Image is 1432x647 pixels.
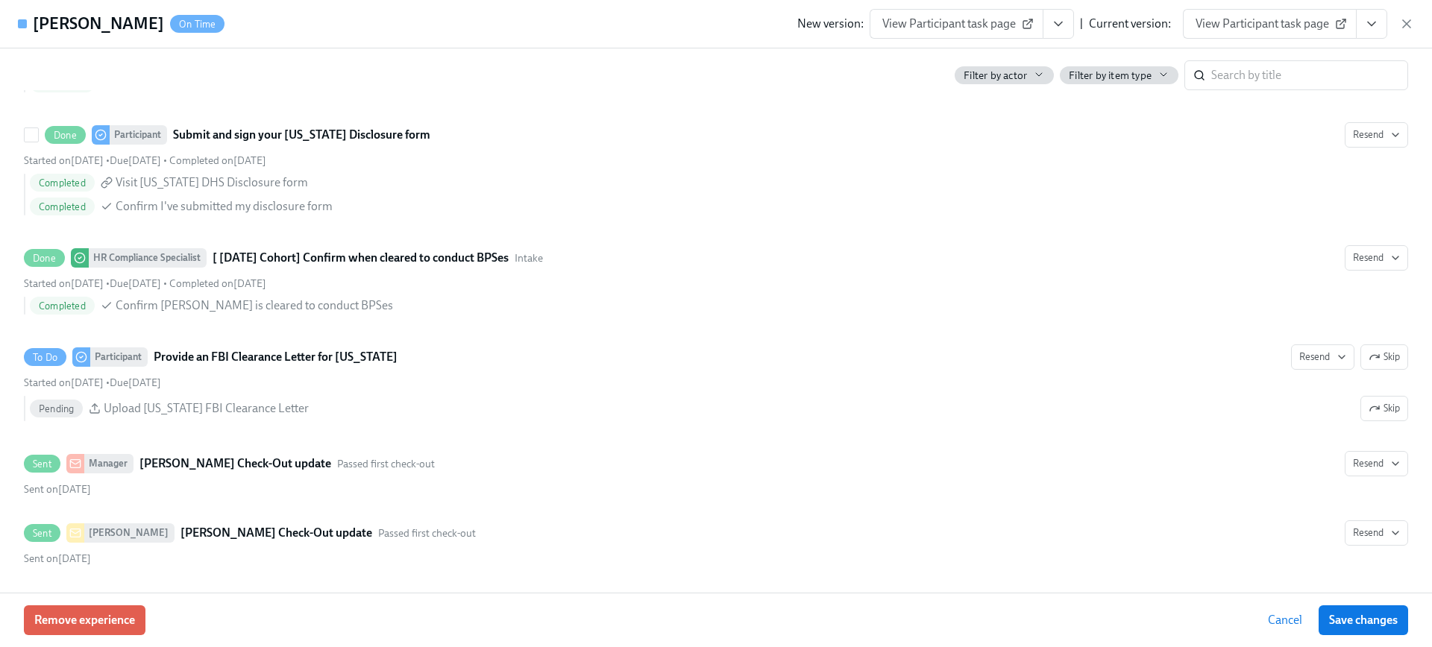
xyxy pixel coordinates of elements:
[139,455,331,473] strong: [PERSON_NAME] Check-Out update
[882,16,1031,31] span: View Participant task page
[1060,66,1178,84] button: Filter by item type
[89,248,207,268] div: HR Compliance Specialist
[169,154,266,167] span: Monday, August 4th 2025, 1:22 am
[24,154,266,168] div: • •
[24,483,91,496] span: Tuesday, August 19th 2025, 3:50 pm
[1089,16,1171,32] div: Current version:
[964,69,1027,83] span: Filter by actor
[30,201,95,212] span: Completed
[24,376,161,390] div: •
[1257,605,1313,635] button: Cancel
[1211,60,1408,90] input: Search by title
[84,454,134,473] div: Manager
[24,605,145,635] button: Remove experience
[955,66,1054,84] button: Filter by actor
[173,126,430,144] strong: Submit and sign your [US_STATE] Disclosure form
[170,19,224,30] span: On Time
[110,277,161,290] span: Sunday, August 10th 2025, 10:00 am
[1345,245,1408,271] button: DoneHR Compliance Specialist[ [DATE] Cohort] Confirm when cleared to conduct BPSesIntakeStarted o...
[110,125,167,145] div: Participant
[110,376,161,389] span: Thursday, September 4th 2025, 10:00 am
[24,253,65,264] span: Done
[1329,613,1398,628] span: Save changes
[1345,451,1408,476] button: SentManager[PERSON_NAME] Check-Out updatePassed first check-outSent on[DATE]
[1069,69,1152,83] span: Filter by item type
[1353,250,1400,265] span: Resend
[337,457,435,471] span: This message uses the "Passed first check-out" audience
[1183,9,1357,39] a: View Participant task page
[24,376,104,389] span: Monday, August 11th 2025, 10:01 am
[24,352,66,363] span: To Do
[1319,605,1408,635] button: Save changes
[24,154,104,167] span: Wednesday, July 30th 2025, 2:54 pm
[110,154,161,167] span: Friday, August 1st 2025, 10:00 am
[24,277,104,290] span: Thursday, July 31st 2025, 10:02 am
[154,348,398,366] strong: Provide an FBI Clearance Letter for [US_STATE]
[33,13,164,35] h4: [PERSON_NAME]
[169,277,266,290] span: Tuesday, August 19th 2025, 3:50 pm
[1369,350,1400,364] span: Skip
[45,130,86,141] span: Done
[213,249,509,267] strong: [ [DATE] Cohort] Confirm when cleared to conduct BPSes
[90,347,148,367] div: Participant
[180,524,372,542] strong: [PERSON_NAME] Check-Out update
[1043,9,1074,39] button: View task page
[30,403,83,414] span: Pending
[1299,350,1346,364] span: Resend
[24,458,60,470] span: Sent
[515,251,543,265] span: This task uses the "Intake" audience
[24,528,60,539] span: Sent
[84,523,175,543] div: [PERSON_NAME]
[116,297,393,314] span: Confirm [PERSON_NAME] is cleared to conduct BPSes
[30,177,95,189] span: Completed
[1196,16,1344,31] span: View Participant task page
[378,526,476,540] span: This message uses the "Passed first check-out" audience
[1353,127,1400,142] span: Resend
[1353,456,1400,471] span: Resend
[24,552,91,565] span: Tuesday, August 19th 2025, 3:50 pm
[1345,122,1408,148] button: DoneParticipantSubmit and sign your [US_STATE] Disclosure formStarted on[DATE] •Due[DATE] • Compl...
[797,16,864,32] div: New version:
[24,277,266,291] div: • •
[116,174,308,191] span: Visit [US_STATE] DHS Disclosure form
[104,400,309,417] span: Upload [US_STATE] FBI Clearance Letter
[1080,16,1083,32] div: |
[116,198,333,215] span: Confirm I've submitted my disclosure form
[34,613,135,628] span: Remove experience
[1291,344,1354,370] button: To DoParticipantProvide an FBI Clearance Letter for [US_STATE]SkipStarted on[DATE] •Due[DATE] Pen...
[1268,613,1302,628] span: Cancel
[1353,526,1400,540] span: Resend
[1345,520,1408,546] button: Sent[PERSON_NAME][PERSON_NAME] Check-Out updatePassed first check-outSent on[DATE]
[30,300,95,312] span: Completed
[1356,9,1387,39] button: View task page
[1369,401,1400,416] span: Skip
[1360,344,1408,370] button: To DoParticipantProvide an FBI Clearance Letter for [US_STATE]ResendStarted on[DATE] •Due[DATE] P...
[1360,396,1408,421] button: To DoParticipantProvide an FBI Clearance Letter for [US_STATE]ResendSkipStarted on[DATE] •Due[DAT...
[870,9,1043,39] a: View Participant task page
